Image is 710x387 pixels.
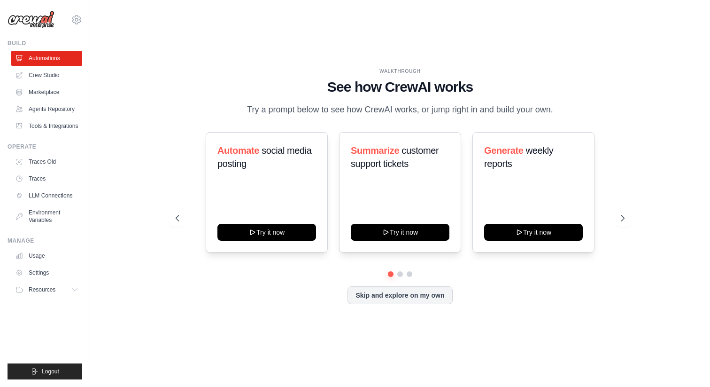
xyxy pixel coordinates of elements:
button: Try it now [217,224,316,241]
span: Logout [42,368,59,375]
a: Usage [11,248,82,263]
img: Logo [8,11,54,29]
span: Resources [29,286,55,293]
button: Logout [8,363,82,379]
span: Generate [484,145,524,156]
span: Automate [217,145,259,156]
button: Skip and explore on my own [347,286,452,304]
a: Crew Studio [11,68,82,83]
div: Manage [8,237,82,245]
span: Summarize [351,145,399,156]
span: customer support tickets [351,145,439,169]
button: Resources [11,282,82,297]
h1: See how CrewAI works [176,79,625,95]
div: Operate [8,143,82,150]
button: Try it now [484,224,583,241]
a: LLM Connections [11,188,82,203]
a: Traces [11,171,82,186]
span: social media posting [217,145,312,169]
a: Agents Repository [11,102,82,117]
a: Tools & Integrations [11,118,82,134]
a: Traces Old [11,154,82,169]
a: Marketplace [11,85,82,100]
span: weekly reports [484,145,553,169]
a: Environment Variables [11,205,82,228]
a: Automations [11,51,82,66]
button: Try it now [351,224,449,241]
a: Settings [11,265,82,280]
div: Build [8,39,82,47]
div: WALKTHROUGH [176,68,625,75]
p: Try a prompt below to see how CrewAI works, or jump right in and build your own. [242,103,558,117]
